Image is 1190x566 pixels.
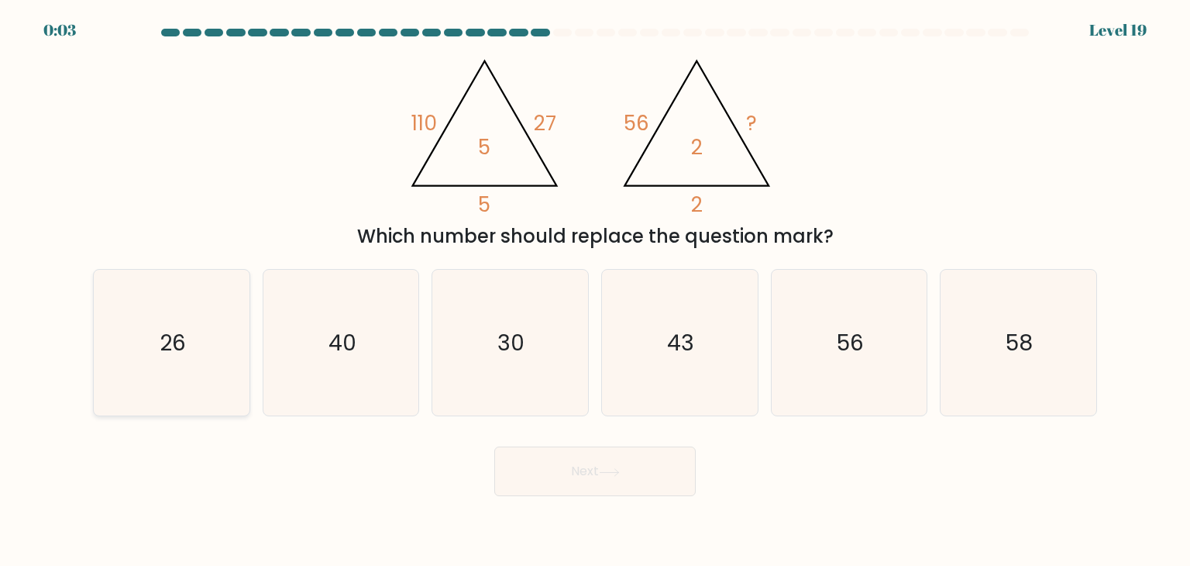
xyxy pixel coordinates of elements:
[1006,327,1034,358] text: 58
[746,109,757,137] tspan: ?
[328,327,356,358] text: 40
[668,327,695,358] text: 43
[479,190,491,219] tspan: 5
[837,327,864,358] text: 56
[43,19,76,42] div: 0:03
[691,190,703,219] tspan: 2
[534,109,556,137] tspan: 27
[1089,19,1147,42] div: Level 19
[691,133,703,161] tspan: 2
[479,133,491,161] tspan: 5
[411,109,437,137] tspan: 110
[498,327,525,358] text: 30
[102,223,1088,250] div: Which number should replace the question mark?
[624,109,649,137] tspan: 56
[494,447,696,496] button: Next
[160,327,186,358] text: 26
